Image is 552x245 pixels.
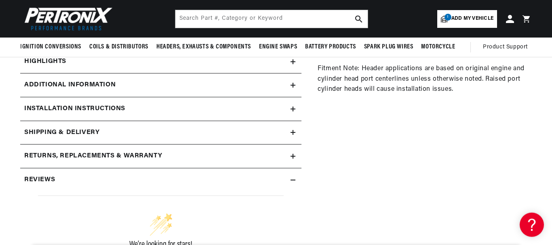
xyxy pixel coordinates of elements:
span: Engine Swaps [259,43,297,51]
span: 1 [445,14,451,21]
button: search button [350,10,368,28]
summary: Shipping & Delivery [20,121,301,144]
summary: Additional Information [20,73,301,97]
summary: Battery Products [301,38,360,57]
img: Pertronix [20,5,113,33]
summary: Coils & Distributors [85,38,152,57]
summary: Product Support [483,38,532,57]
h2: Shipping & Delivery [24,128,99,138]
h2: Highlights [24,57,66,67]
h2: Returns, Replacements & Warranty [24,151,162,161]
span: Coils & Distributors [89,43,148,51]
summary: Highlights [20,50,301,73]
span: Battery Products [305,43,356,51]
summary: Installation instructions [20,97,301,121]
span: Ignition Conversions [20,43,81,51]
summary: Motorcycle [417,38,459,57]
span: Product Support [483,43,528,52]
summary: Ignition Conversions [20,38,85,57]
summary: Spark Plug Wires [360,38,417,57]
span: Headers, Exhausts & Components [156,43,251,51]
h2: Additional Information [24,80,116,90]
input: Search Part #, Category or Keyword [175,10,368,28]
h2: Reviews [24,175,55,185]
summary: Headers, Exhausts & Components [152,38,255,57]
span: Motorcycle [421,43,455,51]
span: Add my vehicle [451,15,493,23]
h2: Installation instructions [24,104,125,114]
a: 1Add my vehicle [437,10,497,28]
summary: Returns, Replacements & Warranty [20,144,301,168]
summary: Reviews [20,168,301,192]
summary: Engine Swaps [255,38,301,57]
span: Spark Plug Wires [364,43,413,51]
